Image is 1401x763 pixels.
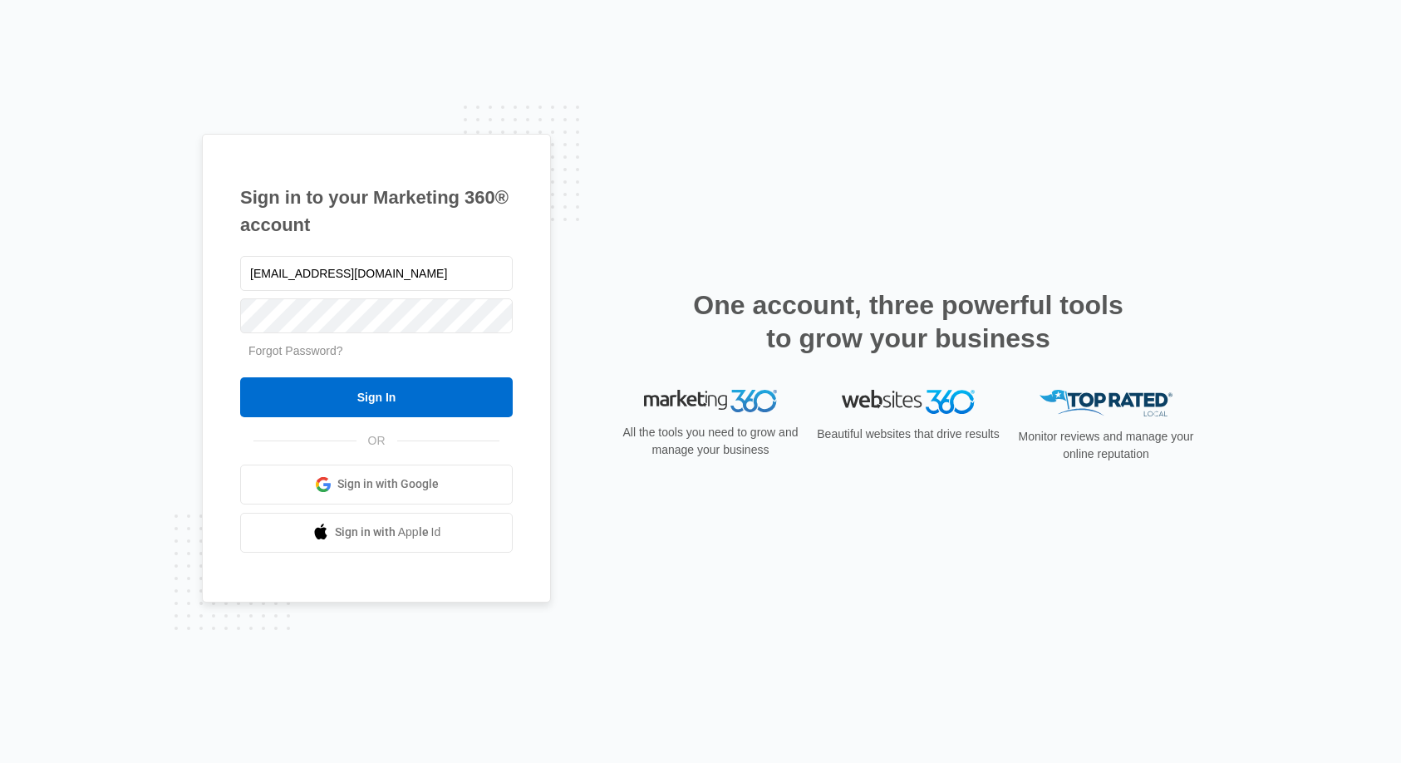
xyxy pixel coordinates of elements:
[842,390,975,414] img: Websites 360
[240,184,513,239] h1: Sign in to your Marketing 360® account
[248,344,343,357] a: Forgot Password?
[240,377,513,417] input: Sign In
[617,424,804,459] p: All the tools you need to grow and manage your business
[240,513,513,553] a: Sign in with Apple Id
[356,432,397,450] span: OR
[688,288,1128,355] h2: One account, three powerful tools to grow your business
[335,524,441,541] span: Sign in with Apple Id
[240,465,513,505] a: Sign in with Google
[815,426,1001,443] p: Beautiful websites that drive results
[240,256,513,291] input: Email
[1040,390,1172,417] img: Top Rated Local
[1013,428,1199,463] p: Monitor reviews and manage your online reputation
[644,390,777,413] img: Marketing 360
[337,475,439,493] span: Sign in with Google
